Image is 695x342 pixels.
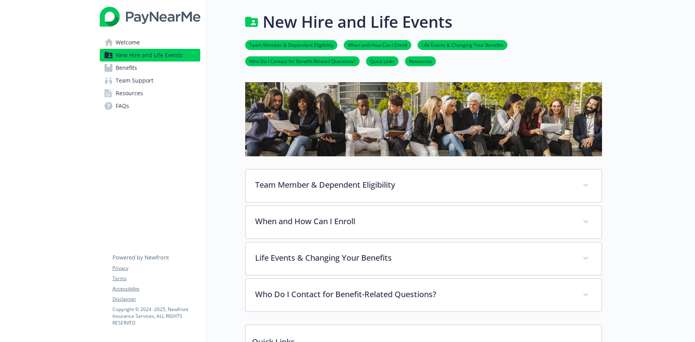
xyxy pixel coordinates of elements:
[100,87,200,100] a: Resources
[116,74,153,87] span: Team Support
[344,41,411,48] a: When and How Can I Enroll
[112,296,200,303] a: Disclaimer
[100,74,200,87] a: Team Support
[116,100,129,112] span: FAQs
[405,57,436,65] a: Resources
[116,87,143,100] span: Resources
[245,82,602,156] img: new hire page banner
[112,306,200,326] p: Copyright © 2024 - 2025 , Newfront Insurance Services, ALL RIGHTS RESERVED
[100,36,200,49] a: Welcome
[245,57,360,65] a: Who Do I Contact for Benefit-Related Questions?
[246,279,602,311] div: Who Do I Contact for Benefit-Related Questions?
[245,41,337,48] a: Team Member & Dependent Eligibility
[418,41,507,48] a: Life Events & Changing Your Benefits
[116,61,137,74] span: Benefits
[112,285,200,292] a: Accessibility
[100,49,200,61] a: New Hire and Life Events
[112,265,200,272] a: Privacy
[255,288,573,300] p: Who Do I Contact for Benefit-Related Questions?
[100,100,200,112] a: FAQs
[246,206,602,238] div: When and How Can I Enroll
[100,61,200,74] a: Benefits
[116,49,182,61] span: New Hire and Life Events
[255,215,573,227] p: When and How Can I Enroll
[116,36,140,49] span: Welcome
[263,10,452,34] h1: New Hire and Life Events
[246,169,602,202] div: Team Member & Dependent Eligibility
[255,252,573,264] p: Life Events & Changing Your Benefits
[255,179,573,191] p: Team Member & Dependent Eligibility
[112,275,200,282] a: Terms
[366,57,399,65] a: Quick Links
[246,242,602,275] div: Life Events & Changing Your Benefits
